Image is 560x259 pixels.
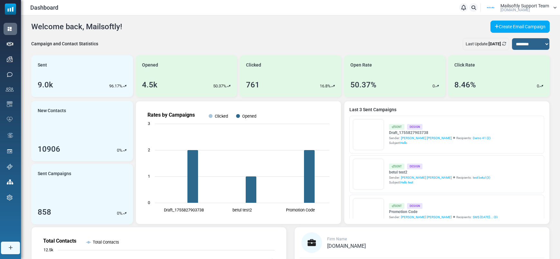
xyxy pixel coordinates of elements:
[148,121,150,126] text: 3
[7,148,13,154] img: landing_pages.svg
[327,237,347,241] span: Firm Name
[148,200,150,205] text: 0
[389,124,404,129] div: Sent
[7,132,14,139] img: workflow.svg
[350,62,372,68] span: Open Rate
[389,140,490,145] div: Subject:
[233,208,252,212] text: betul test2
[327,244,366,249] a: [DOMAIN_NAME]
[38,79,53,91] div: 9.0k
[389,203,404,209] div: Sent
[401,136,452,140] span: [PERSON_NAME] [PERSON_NAME]
[537,83,539,89] p: 0
[389,130,490,136] a: Draft_1755827903738
[117,210,127,217] div: %
[489,41,501,46] b: [DATE]
[109,83,122,89] p: 96.17%
[473,136,490,140] a: Demo 41 (2)
[389,175,490,180] div: Sender: Recipients:
[502,41,506,46] a: Refresh Stats
[454,62,475,68] span: Click Rate
[147,112,195,118] text: Rates by Campaigns
[320,83,331,89] p: 16.8%
[483,3,499,13] img: User Logo
[242,114,256,119] text: Opened
[389,164,404,169] div: Sent
[473,215,498,219] a: SMS [DATE]... (3)
[389,169,490,175] a: betul test2
[31,22,122,31] h4: Welcome back, Mailsoftly!
[93,240,119,245] text: Total Contacts
[43,247,53,252] text: 12.5k
[38,107,66,114] span: New Contacts
[7,72,13,77] img: sms-icon.png
[117,147,127,154] div: %
[286,208,315,212] text: Promotion Code
[400,141,407,145] span: Hello
[454,79,476,91] div: 8.46%
[473,175,490,180] a: test betul (3)
[407,164,422,169] div: Design
[142,79,157,91] div: 4.5k
[389,136,490,140] div: Sender: Recipients:
[401,175,452,180] span: [PERSON_NAME] [PERSON_NAME]
[117,210,119,217] p: 0
[432,83,435,89] p: 0
[349,106,544,113] a: Last 3 Sent Campaigns
[389,215,498,219] div: Sender: Recipients:
[38,170,71,177] span: Sent Campaigns
[148,147,150,152] text: 2
[215,114,228,119] text: Clicked
[490,21,550,33] a: Create Email Campaign
[148,174,150,179] text: 1
[401,215,452,219] span: [PERSON_NAME] [PERSON_NAME]
[407,124,422,129] div: Design
[246,79,260,91] div: 761
[31,101,133,161] a: New Contacts 10906 0%
[164,208,204,212] text: Draft_1755827903738
[7,164,13,170] img: support-icon.svg
[407,203,422,209] div: Design
[117,147,119,154] p: 0
[6,87,14,92] img: contacts-icon.svg
[483,3,557,13] a: User Logo Mailsoftly Support Team [DOMAIN_NAME]
[350,79,376,91] div: 50.37%
[463,38,509,50] div: Last Update:
[7,56,13,62] img: campaigns-icon.png
[31,40,98,47] div: Campaign and Contact Statistics
[500,8,530,12] span: [DOMAIN_NAME]
[38,62,47,68] span: Sent
[327,243,366,249] span: [DOMAIN_NAME]
[38,206,51,218] div: 858
[7,101,13,107] img: email-templates-icon.svg
[213,83,226,89] p: 50.37%
[141,106,336,219] svg: Rates by Campaigns
[389,180,490,185] div: Subject:
[7,26,13,32] img: dashboard-icon-active.svg
[38,143,60,155] div: 10906
[5,4,16,15] img: mailsoftly_icon_blue_white.svg
[400,181,413,184] span: Hello test
[246,62,261,68] span: Clicked
[500,4,549,8] span: Mailsoftly Support Team
[30,3,58,12] span: Dashboard
[43,238,76,244] text: Total Contacts
[389,209,498,215] a: Promotion Code
[142,62,158,68] span: Opened
[7,195,13,201] img: settings-icon.svg
[7,117,13,122] img: domain-health-icon.svg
